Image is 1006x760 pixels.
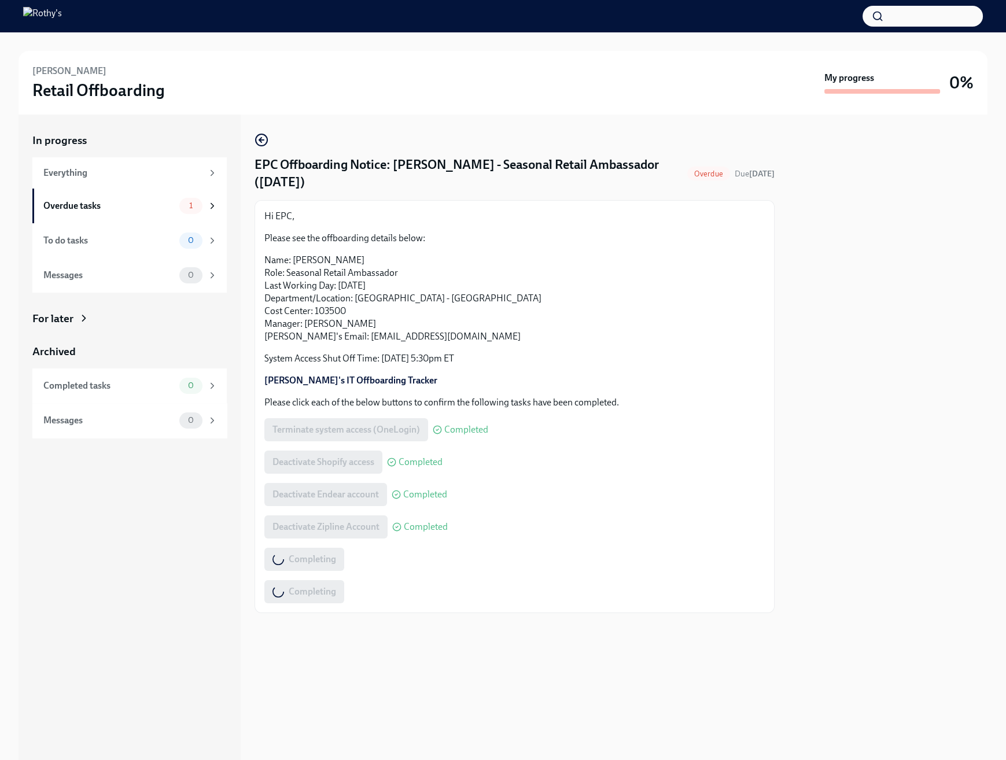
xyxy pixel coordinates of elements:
[43,200,175,212] div: Overdue tasks
[32,311,73,326] div: For later
[32,258,227,293] a: Messages0
[32,403,227,438] a: Messages0
[32,133,227,148] a: In progress
[43,269,175,282] div: Messages
[23,7,62,25] img: Rothy's
[687,169,730,178] span: Overdue
[399,458,443,467] span: Completed
[264,375,437,386] a: [PERSON_NAME]'s IT Offboarding Tracker
[43,414,175,427] div: Messages
[255,156,683,191] h4: EPC Offboarding Notice: [PERSON_NAME] - Seasonal Retail Ambassador ([DATE])
[735,168,775,179] span: September 16th, 2025 09:00
[949,72,974,93] h3: 0%
[182,201,200,210] span: 1
[264,396,765,409] p: Please click each of the below buttons to confirm the following tasks have been completed.
[32,157,227,189] a: Everything
[43,234,175,247] div: To do tasks
[264,210,765,223] p: Hi EPC,
[32,368,227,403] a: Completed tasks0
[264,352,765,365] p: System Access Shut Off Time: [DATE] 5:30pm ET
[181,381,201,390] span: 0
[444,425,488,434] span: Completed
[43,379,175,392] div: Completed tasks
[824,72,874,84] strong: My progress
[404,522,448,532] span: Completed
[264,254,765,343] p: Name: [PERSON_NAME] Role: Seasonal Retail Ambassador Last Working Day: [DATE] Department/Location...
[181,416,201,425] span: 0
[32,311,227,326] a: For later
[32,189,227,223] a: Overdue tasks1
[735,169,775,179] span: Due
[32,344,227,359] a: Archived
[181,236,201,245] span: 0
[32,65,106,78] h6: [PERSON_NAME]
[749,169,775,179] strong: [DATE]
[32,223,227,258] a: To do tasks0
[403,490,447,499] span: Completed
[43,167,202,179] div: Everything
[181,271,201,279] span: 0
[32,80,165,101] h3: Retail Offboarding
[264,232,765,245] p: Please see the offboarding details below:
